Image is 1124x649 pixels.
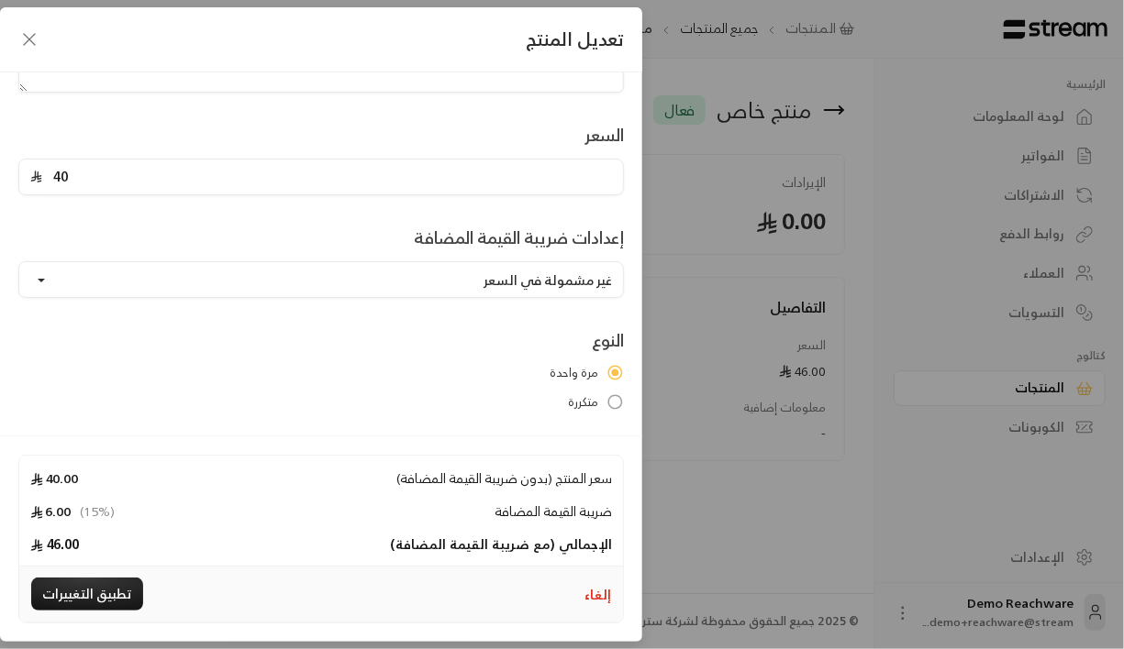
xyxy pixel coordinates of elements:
button: تطبيق التغييرات [31,577,143,610]
input: أدخل سعر المنتج [42,159,612,194]
span: الإجمالي (مع ضريبة القيمة المضافة) [390,533,612,555]
span: مرة واحدة [550,364,598,382]
span: سعر المنتج (بدون ضريبة القيمة المضافة) [396,467,612,489]
span: ضريبة القيمة المضافة [495,500,612,522]
span: 40.00 [30,467,78,489]
span: تعديل المنتج [526,23,624,55]
label: إعدادات ضريبة القيمة المضافة [414,225,624,250]
span: متكررة [568,393,599,412]
button: غير مشمولة في السعر [18,261,624,298]
button: إلغاء [584,585,611,604]
label: السعر [584,122,624,148]
span: 46.00 [30,533,79,555]
label: النوع [592,327,624,353]
span: ( 15% ) [80,500,115,522]
span: 6.00 [30,500,71,522]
